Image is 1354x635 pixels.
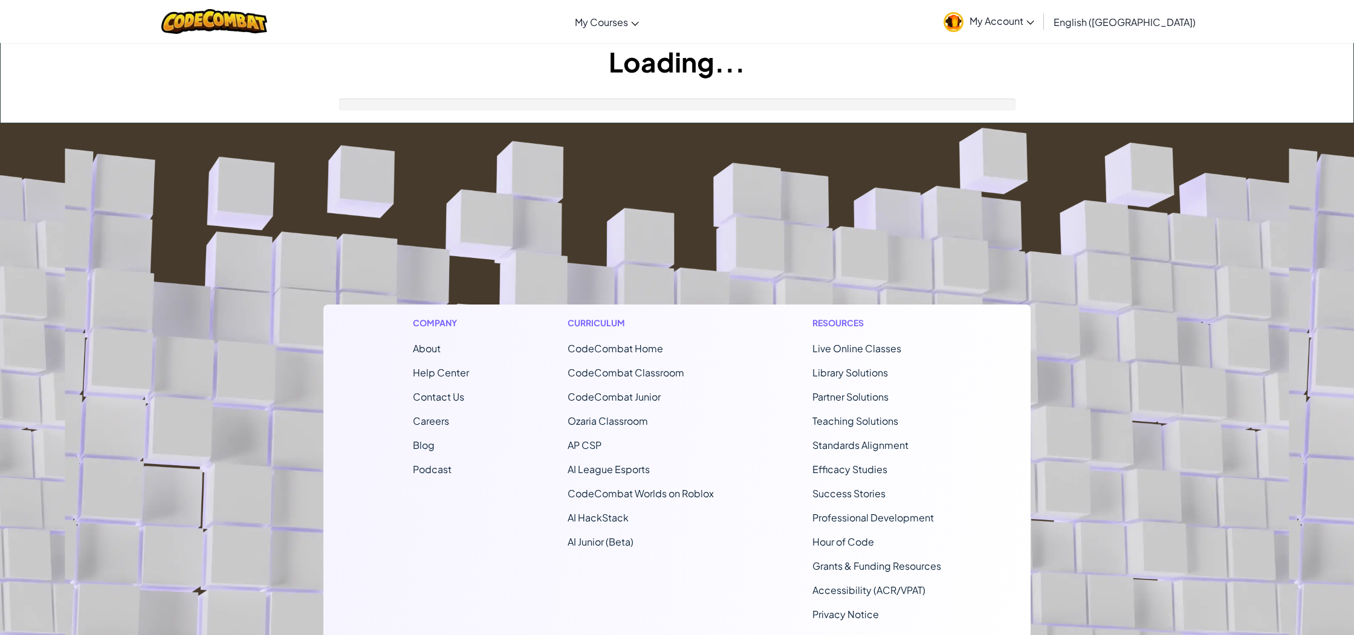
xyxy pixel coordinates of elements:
[812,342,901,355] a: Live Online Classes
[812,511,934,524] a: Professional Development
[812,559,941,572] a: Grants & Funding Resources
[1,43,1353,80] h1: Loading...
[569,5,645,38] a: My Courses
[812,535,874,548] a: Hour of Code
[568,366,684,379] a: CodeCombat Classroom
[812,463,887,475] a: Efficacy Studies
[568,439,601,451] a: AP CSP
[568,342,663,355] span: CodeCombat Home
[413,366,469,379] a: Help Center
[413,342,441,355] a: About
[812,317,941,329] h1: Resources
[413,390,464,403] span: Contact Us
[413,317,469,329] h1: Company
[812,390,889,403] a: Partner Solutions
[812,608,879,620] a: Privacy Notice
[568,317,714,329] h1: Curriculum
[944,12,964,32] img: avatar
[812,414,898,427] a: Teaching Solutions
[970,15,1034,27] span: My Account
[812,584,925,596] a: Accessibility (ACR/VPAT)
[568,390,661,403] a: CodeCombat Junior
[812,439,909,451] a: Standards Alignment
[413,414,449,427] a: Careers
[575,16,628,28] span: My Courses
[568,511,629,524] a: AI HackStack
[161,9,267,34] img: CodeCombat logo
[1048,5,1202,38] a: English ([GEOGRAPHIC_DATA])
[413,439,435,451] a: Blog
[568,535,633,548] a: AI Junior (Beta)
[568,487,714,500] a: CodeCombat Worlds on Roblox
[938,2,1040,40] a: My Account
[413,463,452,475] a: Podcast
[568,414,648,427] a: Ozaria Classroom
[568,463,650,475] a: AI League Esports
[812,487,886,500] a: Success Stories
[812,366,888,379] a: Library Solutions
[1054,16,1196,28] span: English ([GEOGRAPHIC_DATA])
